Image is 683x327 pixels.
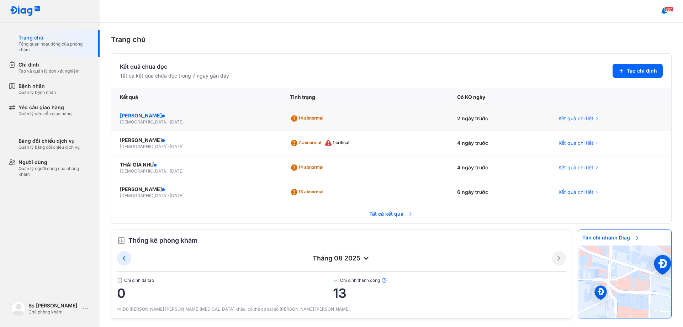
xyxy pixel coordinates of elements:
[18,137,80,144] div: Bảng đối chiếu dịch vụ
[168,168,170,174] span: -
[18,144,80,150] div: Quản lý bảng đối chiếu dịch vụ
[117,286,333,300] span: 0
[117,306,566,312] div: (*)Dữ [PERSON_NAME] [PERSON_NAME][MEDICAL_DATA] khảo, có thể có sai số [PERSON_NAME] [PERSON_NAME].
[120,72,229,79] div: Tất cả kết quả chưa đọc trong 7 ngày gần đây
[120,62,229,71] div: Kết quả chưa đọc
[18,90,56,95] div: Quản lý bệnh nhân
[578,230,644,246] span: Tìm chi nhánh Diag
[558,115,593,122] span: Kết quả chi tiết
[18,83,56,90] div: Bệnh nhân
[665,7,673,12] span: 337
[120,186,273,193] div: [PERSON_NAME]
[18,34,91,41] div: Trang chủ
[120,193,168,198] span: [DEMOGRAPHIC_DATA]
[18,159,91,166] div: Người dùng
[120,161,273,168] div: THÁI GIA NHƯ
[449,155,550,180] div: 4 ngày trước
[18,61,80,68] div: Chỉ định
[28,309,80,315] div: Chủ phòng khám
[18,68,80,74] div: Tạo và quản lý đơn xét nghiệm
[558,189,593,196] span: Kết quả chi tiết
[18,104,72,111] div: Yêu cầu giao hàng
[449,106,550,131] div: 2 ngày trước
[333,278,339,283] img: checked-green.01cc79e0.svg
[120,119,168,125] span: [DEMOGRAPHIC_DATA]
[381,278,387,283] img: info.7e716105.svg
[120,112,273,119] div: [PERSON_NAME]
[290,162,326,173] div: 14 abnormal
[449,88,550,106] div: Có KQ ngày
[449,131,550,155] div: 4 ngày trước
[290,113,326,124] div: 14 abnormal
[18,166,91,177] div: Quản lý người dùng của phòng khám
[117,236,126,245] img: order.5a6da16c.svg
[120,144,168,149] span: [DEMOGRAPHIC_DATA]
[449,180,550,205] div: 6 ngày trước
[28,302,80,309] div: Bs [PERSON_NAME]
[10,6,41,17] img: logo
[117,278,123,283] img: document.50c4cfd0.svg
[365,206,418,222] span: Tất cả kết quả
[324,137,352,149] div: 1 critical
[131,254,552,263] div: tháng 08 2025
[111,88,281,106] div: Kết quả
[281,88,449,106] div: Tình trạng
[120,137,273,144] div: [PERSON_NAME]
[170,168,184,174] span: [DATE]
[111,34,672,45] div: Trang chủ
[170,193,184,198] span: [DATE]
[117,278,333,283] span: Chỉ định đã tạo
[168,193,170,198] span: -
[11,301,26,316] img: logo
[168,119,170,125] span: -
[168,144,170,149] span: -
[333,278,566,283] span: Chỉ định thành công
[333,286,566,300] span: 13
[170,119,184,125] span: [DATE]
[558,139,593,147] span: Kết quả chi tiết
[120,168,168,174] span: [DEMOGRAPHIC_DATA]
[18,111,72,117] div: Quản lý yêu cầu giao hàng
[613,64,663,78] button: Tạo chỉ định
[18,41,91,53] div: Tổng quan hoạt động của phòng khám
[290,137,324,149] div: 7 abnormal
[627,67,657,74] span: Tạo chỉ định
[128,236,197,246] span: Thống kê phòng khám
[290,186,326,198] div: 13 abnormal
[170,144,184,149] span: [DATE]
[558,164,593,171] span: Kết quả chi tiết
